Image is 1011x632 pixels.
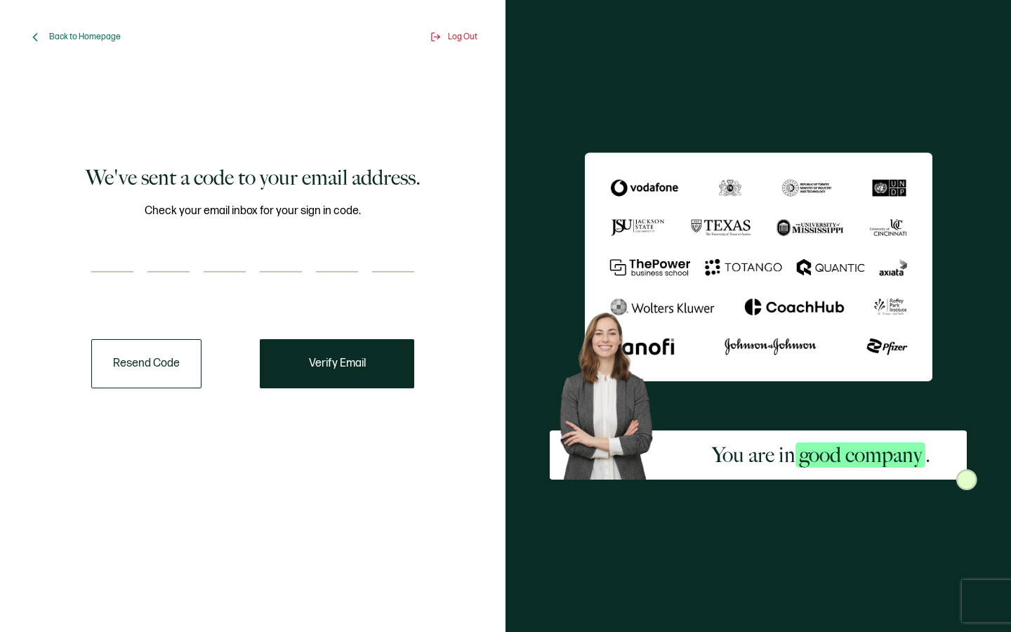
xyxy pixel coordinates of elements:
button: Verify Email [260,339,414,388]
img: Sertifier Signup [956,469,977,490]
h2: You are in . [712,441,930,469]
span: Verify Email [309,358,366,369]
span: Back to Homepage [49,32,121,42]
h1: We've sent a code to your email address. [86,164,421,192]
button: Resend Code [91,339,201,388]
span: Log Out [448,32,477,42]
img: Sertifier Signup - You are in <span class="strong-h">good company</span>. Hero [550,304,675,480]
img: Sertifier We've sent a code to your email address. [585,152,932,381]
span: Check your email inbox for your sign in code. [145,202,361,220]
span: good company [795,442,925,468]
